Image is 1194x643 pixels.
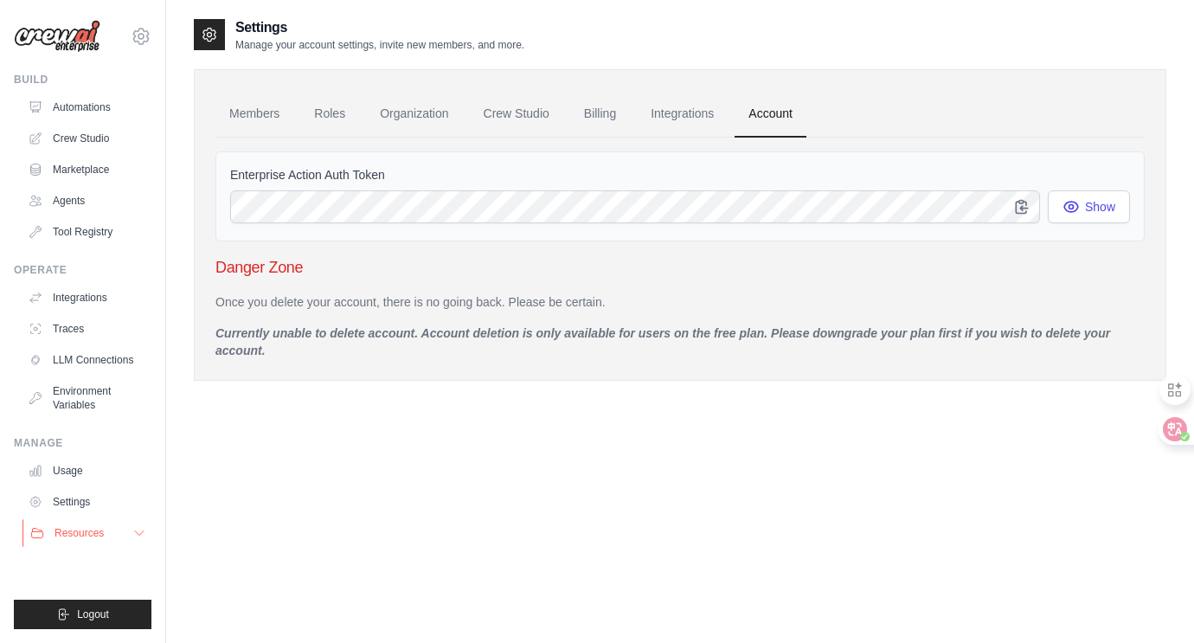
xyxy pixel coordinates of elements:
a: Billing [570,91,630,138]
p: Once you delete your account, there is no going back. Please be certain. [215,293,1145,311]
div: Build [14,73,151,87]
a: Traces [21,315,151,343]
h3: Danger Zone [215,255,1145,280]
a: Crew Studio [21,125,151,152]
a: Marketplace [21,156,151,183]
label: Enterprise Action Auth Token [230,166,1130,183]
a: Environment Variables [21,377,151,419]
a: Settings [21,488,151,516]
p: Manage your account settings, invite new members, and more. [235,38,524,52]
a: Integrations [637,91,728,138]
a: Automations [21,93,151,121]
span: Resources [55,526,104,540]
button: Resources [22,519,153,547]
a: Members [215,91,293,138]
div: Manage [14,436,151,450]
a: Roles [300,91,359,138]
span: Logout [77,608,109,621]
img: Logo [14,20,100,53]
div: Operate [14,263,151,277]
a: Organization [366,91,462,138]
a: Agents [21,187,151,215]
a: Tool Registry [21,218,151,246]
a: Usage [21,457,151,485]
a: LLM Connections [21,346,151,374]
p: Currently unable to delete account. Account deletion is only available for users on the free plan... [215,325,1145,359]
a: Integrations [21,284,151,312]
h2: Settings [235,17,524,38]
a: Account [735,91,806,138]
a: Crew Studio [470,91,563,138]
button: Show [1048,190,1130,223]
button: Logout [14,600,151,629]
